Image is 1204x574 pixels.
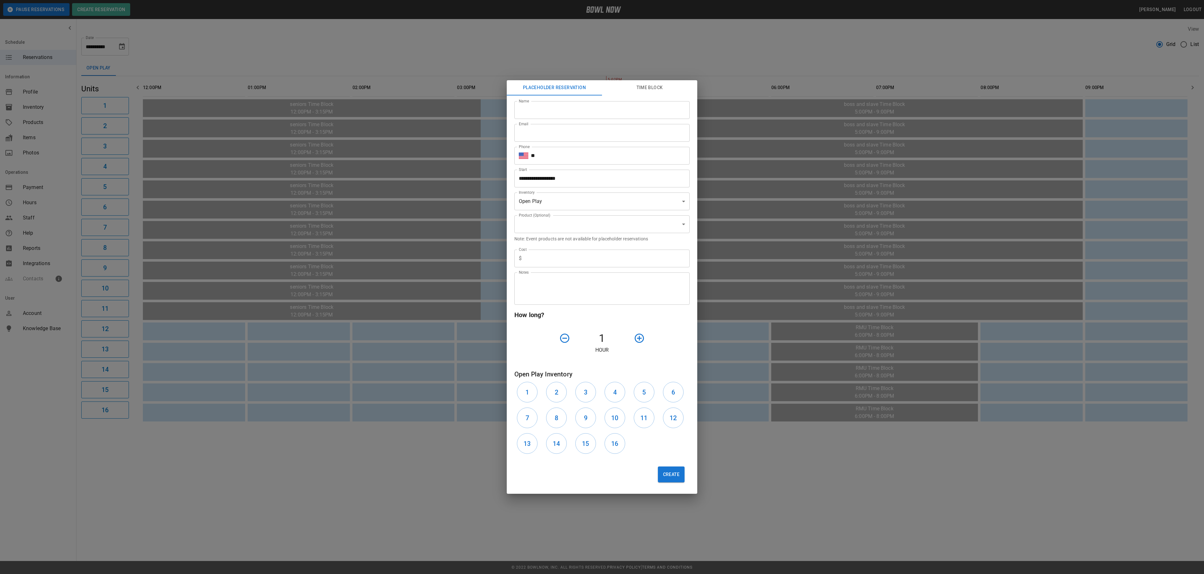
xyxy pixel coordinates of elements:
button: Create [658,466,685,482]
button: 13 [517,433,538,454]
h6: 3 [584,387,587,397]
input: Choose date, selected date is Oct 7, 2025 [514,170,685,187]
div: ​ [514,215,690,233]
label: Phone [519,144,530,149]
h6: 4 [613,387,617,397]
button: Placeholder Reservation [507,80,602,95]
h6: 7 [525,413,529,423]
p: Note: Event products are not available for placeholder reservations [514,236,690,242]
label: Start [519,167,527,172]
p: Hour [514,346,690,354]
button: 16 [605,433,625,454]
h6: 6 [672,387,675,397]
h6: 15 [582,439,589,449]
div: Open Play [514,192,690,210]
button: 14 [546,433,567,454]
h6: 1 [525,387,529,397]
h6: 11 [640,413,647,423]
button: 9 [575,408,596,428]
h6: Open Play Inventory [514,369,690,379]
h4: 1 [573,332,631,345]
h6: 2 [555,387,558,397]
button: 4 [605,382,625,402]
h6: 5 [642,387,646,397]
button: 2 [546,382,567,402]
button: Time Block [602,80,697,95]
button: 5 [634,382,654,402]
button: 3 [575,382,596,402]
p: $ [519,255,522,262]
button: 8 [546,408,567,428]
h6: How long? [514,310,690,320]
button: 6 [663,382,684,402]
button: 10 [605,408,625,428]
h6: 8 [555,413,558,423]
h6: 12 [670,413,677,423]
button: 7 [517,408,538,428]
h6: 14 [553,439,560,449]
h6: 10 [611,413,618,423]
button: 15 [575,433,596,454]
button: Select country [519,151,528,160]
button: 12 [663,408,684,428]
button: 1 [517,382,538,402]
button: 11 [634,408,654,428]
h6: 13 [524,439,531,449]
h6: 16 [611,439,618,449]
h6: 9 [584,413,587,423]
